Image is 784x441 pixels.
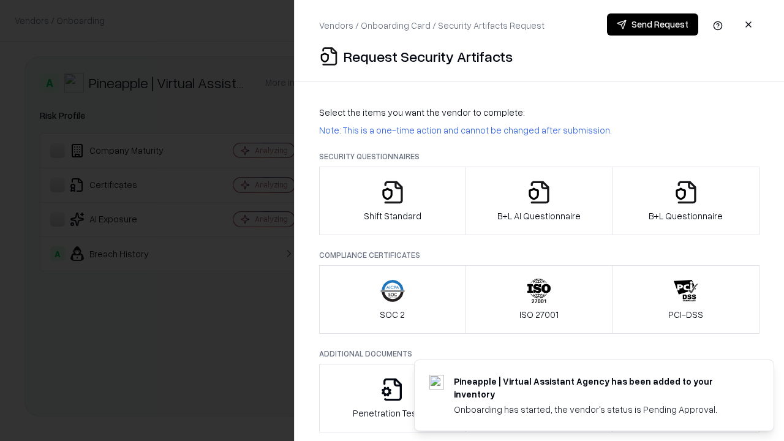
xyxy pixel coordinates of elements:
[612,265,759,334] button: PCI-DSS
[429,375,444,390] img: trypineapple.com
[319,106,759,119] p: Select the items you want the vendor to complete:
[497,209,581,222] p: B+L AI Questionnaire
[319,167,466,235] button: Shift Standard
[319,250,759,260] p: Compliance Certificates
[668,308,703,321] p: PCI-DSS
[319,124,759,137] p: Note: This is a one-time action and cannot be changed after submission.
[319,349,759,359] p: Additional Documents
[519,308,559,321] p: ISO 27001
[319,265,466,334] button: SOC 2
[454,375,744,401] div: Pineapple | Virtual Assistant Agency has been added to your inventory
[607,13,698,36] button: Send Request
[319,19,545,32] p: Vendors / Onboarding Card / Security Artifacts Request
[612,167,759,235] button: B+L Questionnaire
[454,403,744,416] div: Onboarding has started, the vendor's status is Pending Approval.
[649,209,723,222] p: B+L Questionnaire
[319,151,759,162] p: Security Questionnaires
[466,265,613,334] button: ISO 27001
[466,167,613,235] button: B+L AI Questionnaire
[344,47,513,66] p: Request Security Artifacts
[319,364,466,432] button: Penetration Testing
[380,308,405,321] p: SOC 2
[353,407,432,420] p: Penetration Testing
[364,209,421,222] p: Shift Standard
